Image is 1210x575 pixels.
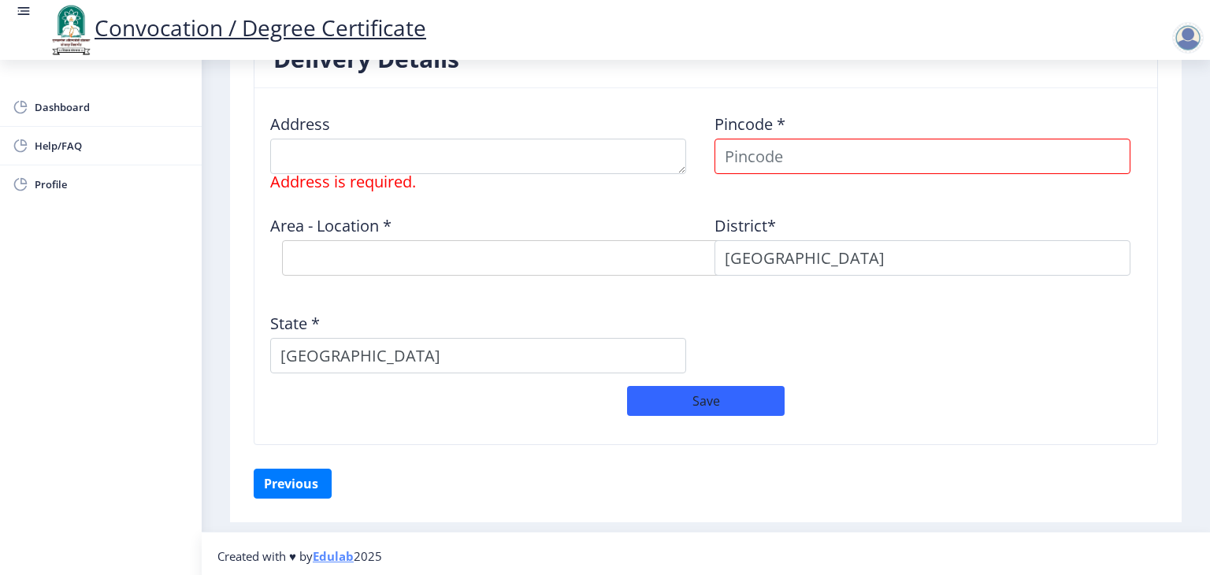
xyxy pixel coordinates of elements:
[35,175,189,194] span: Profile
[254,469,332,499] button: Previous ‍
[35,136,189,155] span: Help/FAQ
[627,386,785,416] button: Save
[270,171,416,192] span: Address is required.
[714,218,776,234] label: District*
[714,117,785,132] label: Pincode *
[47,13,426,43] a: Convocation / Degree Certificate
[35,98,189,117] span: Dashboard
[270,316,320,332] label: State *
[217,548,382,564] span: Created with ♥ by 2025
[270,338,686,373] input: State
[47,3,95,57] img: logo
[270,218,392,234] label: Area - Location *
[714,240,1130,276] input: District
[270,117,330,132] label: Address
[313,548,354,564] a: Edulab
[714,139,1130,174] input: Pincode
